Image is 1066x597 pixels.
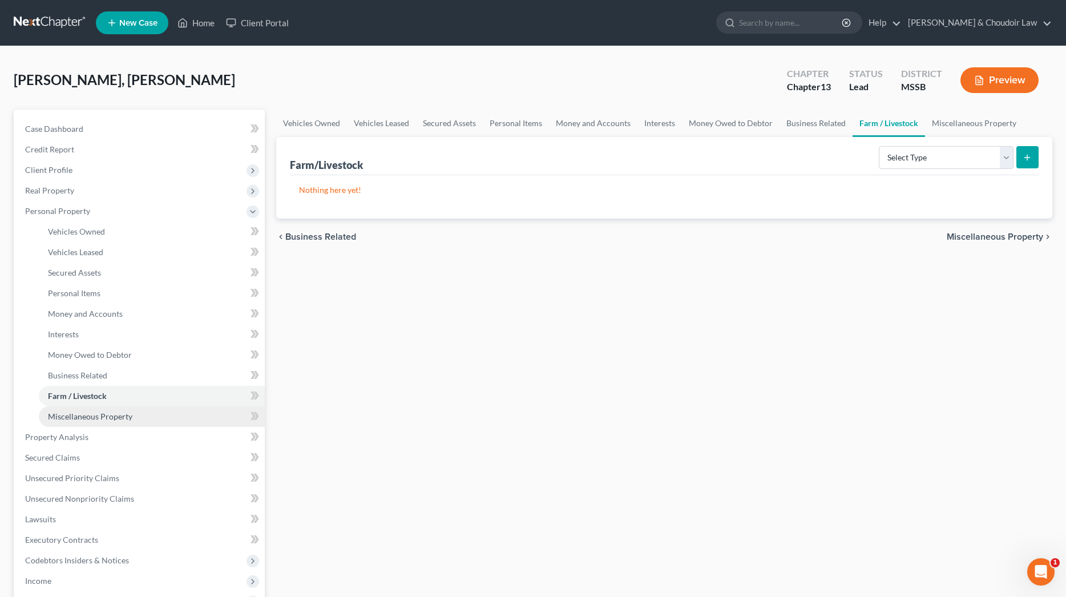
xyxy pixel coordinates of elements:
span: Vehicles Owned [48,227,105,236]
button: chevron_left Business Related [276,232,356,241]
span: New Case [119,19,158,27]
a: Farm / Livestock [39,386,265,406]
a: Property Analysis [16,427,265,447]
a: Unsecured Priority Claims [16,468,265,489]
button: Miscellaneous Property chevron_right [947,232,1052,241]
span: Miscellaneous Property [947,232,1043,241]
a: Vehicles Owned [276,110,347,137]
button: Preview [960,67,1039,93]
a: Secured Assets [39,263,265,283]
span: 1 [1051,558,1060,567]
a: Money and Accounts [549,110,637,137]
span: Vehicles Leased [48,247,103,257]
span: Credit Report [25,144,74,154]
span: Business Related [48,370,107,380]
span: Business Related [285,232,356,241]
span: 13 [821,81,831,92]
span: Case Dashboard [25,124,83,134]
span: Executory Contracts [25,535,98,544]
span: Personal Property [25,206,90,216]
div: MSSB [901,80,942,94]
a: Money Owed to Debtor [39,345,265,365]
div: Lead [849,80,883,94]
a: Credit Report [16,139,265,160]
iframe: Intercom live chat [1027,558,1055,586]
a: Lawsuits [16,509,265,530]
i: chevron_right [1043,232,1052,241]
span: Personal Items [48,288,100,298]
span: Real Property [25,185,74,195]
a: Personal Items [483,110,549,137]
a: Executory Contracts [16,530,265,550]
a: Money Owed to Debtor [682,110,780,137]
span: Income [25,576,51,586]
a: Secured Claims [16,447,265,468]
a: Vehicles Owned [39,221,265,242]
a: [PERSON_NAME] & Choudoir Law [902,13,1052,33]
span: Client Profile [25,165,72,175]
span: Secured Claims [25,453,80,462]
a: Money and Accounts [39,304,265,324]
span: Money Owed to Debtor [48,350,132,360]
span: Miscellaneous Property [48,412,132,421]
span: Property Analysis [25,432,88,442]
a: Miscellaneous Property [925,110,1023,137]
a: Interests [637,110,682,137]
a: Vehicles Leased [39,242,265,263]
span: [PERSON_NAME], [PERSON_NAME] [14,71,235,88]
div: Farm/Livestock [290,158,363,172]
span: Secured Assets [48,268,101,277]
a: Unsecured Nonpriority Claims [16,489,265,509]
span: Unsecured Nonpriority Claims [25,494,134,503]
a: Interests [39,324,265,345]
a: Vehicles Leased [347,110,416,137]
span: Unsecured Priority Claims [25,473,119,483]
a: Farm / Livestock [853,110,925,137]
div: Status [849,67,883,80]
p: Nothing here yet! [299,184,1029,196]
span: Lawsuits [25,514,56,524]
span: Interests [48,329,79,339]
a: Home [172,13,220,33]
input: Search by name... [739,12,843,33]
span: Farm / Livestock [48,391,107,401]
a: Miscellaneous Property [39,406,265,427]
a: Business Related [39,365,265,386]
a: Client Portal [220,13,294,33]
i: chevron_left [276,232,285,241]
a: Case Dashboard [16,119,265,139]
div: Chapter [787,80,831,94]
span: Codebtors Insiders & Notices [25,555,129,565]
span: Money and Accounts [48,309,123,318]
a: Personal Items [39,283,265,304]
a: Business Related [780,110,853,137]
div: District [901,67,942,80]
div: Chapter [787,67,831,80]
a: Secured Assets [416,110,483,137]
a: Help [863,13,901,33]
